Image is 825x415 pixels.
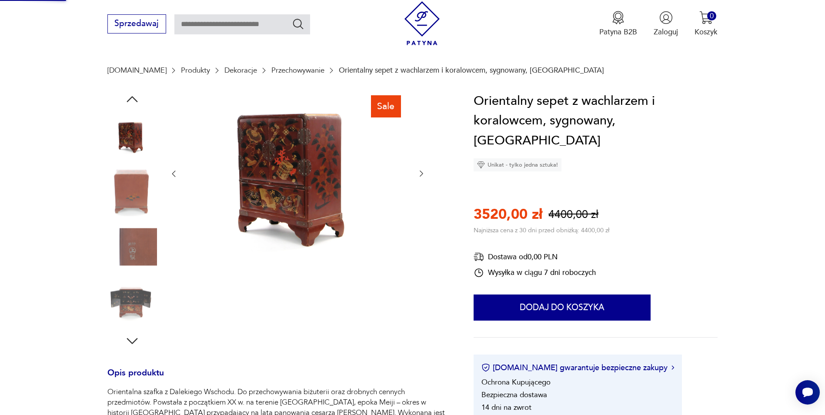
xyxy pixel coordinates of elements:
button: Sprzedawaj [107,14,166,33]
p: Orientalny sepet z wachlarzem i koralowcem, sygnowany, [GEOGRAPHIC_DATA] [339,66,604,74]
img: Patyna - sklep z meblami i dekoracjami vintage [400,1,444,45]
a: [DOMAIN_NAME] [107,66,167,74]
div: 0 [707,11,716,20]
a: Sprzedawaj [107,21,166,28]
img: Ikona dostawy [474,251,484,262]
div: Dostawa od 0,00 PLN [474,251,596,262]
p: Najniższa cena z 30 dni przed obniżką: 4400,00 zł [474,226,609,234]
li: Bezpieczna dostawa [481,390,547,400]
img: Ikona diamentu [477,161,485,169]
button: [DOMAIN_NAME] gwarantuje bezpieczne zakupy [481,362,674,373]
p: 4400,00 zł [548,207,598,222]
img: Ikona strzałki w prawo [671,365,674,370]
img: Ikona koszyka [699,11,713,24]
button: 0Koszyk [695,11,718,37]
img: Zdjęcie produktu Orientalny sepet z wachlarzem i koralowcem, sygnowany, Japonia [189,91,407,255]
li: 14 dni na zwrot [481,402,531,412]
h3: Opis produktu [107,370,449,387]
img: Zdjęcie produktu Orientalny sepet z wachlarzem i koralowcem, sygnowany, Japonia [107,222,157,272]
button: Patyna B2B [599,11,637,37]
img: Zdjęcie produktu Orientalny sepet z wachlarzem i koralowcem, sygnowany, Japonia [107,167,157,216]
img: Zdjęcie produktu Orientalny sepet z wachlarzem i koralowcem, sygnowany, Japonia [107,278,157,327]
li: Ochrona Kupującego [481,377,551,387]
p: Koszyk [695,27,718,37]
div: Sale [371,95,401,117]
p: Zaloguj [654,27,678,37]
button: Szukaj [292,17,304,30]
a: Dekoracje [224,66,257,74]
img: Ikonka użytkownika [659,11,673,24]
p: Patyna B2B [599,27,637,37]
button: Dodaj do koszyka [474,295,651,321]
div: Unikat - tylko jedna sztuka! [474,158,561,171]
button: Zaloguj [654,11,678,37]
img: Zdjęcie produktu Orientalny sepet z wachlarzem i koralowcem, sygnowany, Japonia [107,111,157,161]
a: Przechowywanie [271,66,324,74]
p: 3520,00 zł [474,205,542,224]
a: Ikona medaluPatyna B2B [599,11,637,37]
h1: Orientalny sepet z wachlarzem i koralowcem, sygnowany, [GEOGRAPHIC_DATA] [474,91,718,151]
iframe: Smartsupp widget button [795,380,820,405]
a: Produkty [181,66,210,74]
img: Ikona medalu [611,11,625,24]
div: Wysyłka w ciągu 7 dni roboczych [474,268,596,278]
img: Ikona certyfikatu [481,363,490,372]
